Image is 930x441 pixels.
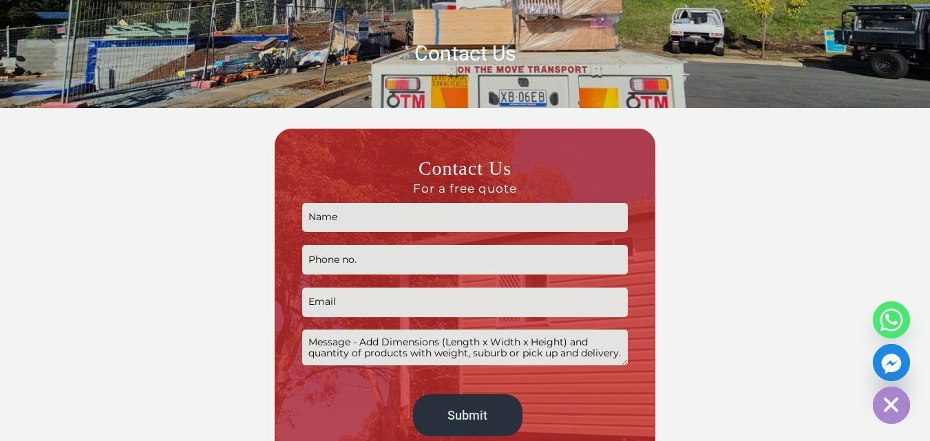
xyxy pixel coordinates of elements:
input: Name [302,203,628,233]
input: Phone no. [302,245,628,275]
input: Email [302,288,628,317]
h1: Contact Us [73,40,858,67]
a: Whatsapp [873,301,910,338]
a: Facebook_Messenger [873,344,910,381]
span: For a free quote [302,181,628,196]
h3: Contact Us [302,156,628,196]
input: Submit [413,394,522,436]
